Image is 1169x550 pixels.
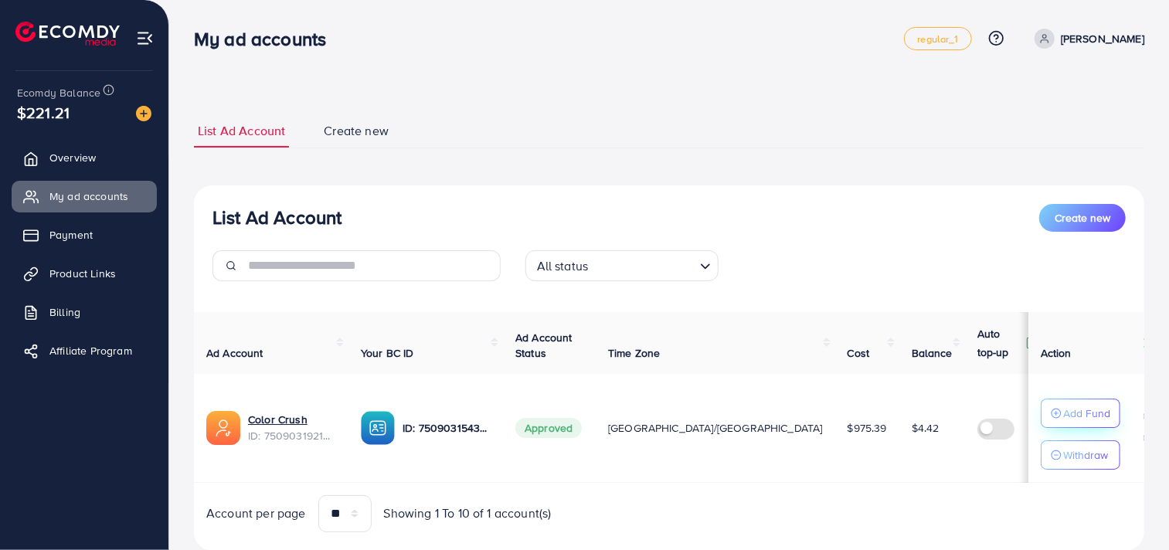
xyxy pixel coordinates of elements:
a: Affiliate Program [12,335,157,366]
span: Ad Account Status [515,330,573,361]
iframe: Chat [1103,480,1157,538]
span: All status [534,255,592,277]
div: <span class='underline'>Color Crush</span></br>7509031921045962753 [248,412,336,443]
p: Auto top-up [977,324,1022,362]
a: regular_1 [904,27,971,50]
span: Overview [49,150,96,165]
span: Billing [49,304,80,320]
span: Approved [515,418,582,438]
span: $221.21 [17,101,70,124]
img: menu [136,29,154,47]
a: Billing [12,297,157,328]
span: Action [1041,345,1072,361]
span: Affiliate Program [49,343,132,358]
h3: My ad accounts [194,28,338,50]
p: [PERSON_NAME] [1061,29,1144,48]
button: Withdraw [1041,440,1120,470]
img: ic-ba-acc.ded83a64.svg [361,411,395,445]
a: Product Links [12,258,157,289]
span: [GEOGRAPHIC_DATA]/[GEOGRAPHIC_DATA] [608,420,823,436]
span: Ecomdy Balance [17,85,100,100]
span: Cost [848,345,870,361]
span: Time Zone [608,345,660,361]
span: $975.39 [848,420,887,436]
span: Payment [49,227,93,243]
span: Balance [912,345,953,361]
img: image [136,106,151,121]
span: $4.42 [912,420,940,436]
a: My ad accounts [12,181,157,212]
a: [PERSON_NAME] [1028,29,1144,49]
p: Withdraw [1063,446,1108,464]
a: Color Crush [248,412,336,427]
span: Product Links [49,266,116,281]
a: Payment [12,219,157,250]
span: ID: 7509031921045962753 [248,428,336,443]
div: Search for option [525,250,719,281]
span: Create new [324,122,389,140]
p: ID: 7509031543751786504 [403,419,491,437]
span: Create new [1055,210,1110,226]
button: Add Fund [1041,399,1120,428]
span: List Ad Account [198,122,285,140]
span: Your BC ID [361,345,414,361]
span: Account per page [206,504,306,522]
h3: List Ad Account [212,206,342,229]
a: Overview [12,142,157,173]
span: regular_1 [917,34,958,44]
img: ic-ads-acc.e4c84228.svg [206,411,240,445]
input: Search for option [593,252,693,277]
span: Showing 1 To 10 of 1 account(s) [384,504,552,522]
img: logo [15,22,120,46]
button: Create new [1039,204,1126,232]
span: My ad accounts [49,188,128,204]
span: Ad Account [206,345,263,361]
p: Add Fund [1063,404,1110,423]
